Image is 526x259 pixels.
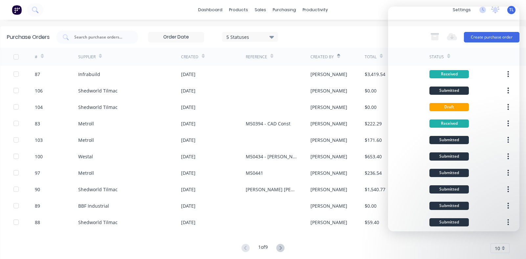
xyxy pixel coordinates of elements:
div: M50434 - [PERSON_NAME] [246,153,297,160]
div: $236.54 [365,169,382,176]
div: 97 [35,169,40,176]
div: [DATE] [181,137,195,143]
div: [DATE] [181,186,195,193]
div: M50394 - CAD Const [246,120,290,127]
div: products [226,5,251,15]
div: [DATE] [181,71,195,78]
div: productivity [299,5,331,15]
div: [PERSON_NAME] [PERSON_NAME] [246,186,297,193]
iframe: Intercom live chat [388,7,519,231]
div: Created [181,54,198,60]
div: settings [449,5,474,15]
div: [DATE] [181,104,195,111]
div: 1 of 9 [258,244,268,253]
div: M50441 [246,169,263,176]
div: 89 [35,202,40,209]
div: Metroll [78,169,94,176]
div: [PERSON_NAME] [310,169,347,176]
div: [DATE] [181,202,195,209]
div: Westal [78,153,93,160]
div: Infrabuild [78,71,100,78]
div: $0.00 [365,202,377,209]
iframe: Intercom live chat [504,237,519,252]
input: Order Date [149,32,204,42]
div: [PERSON_NAME] [310,137,347,143]
div: [PERSON_NAME] [310,71,347,78]
div: [DATE] [181,120,195,127]
div: 103 [35,137,43,143]
div: $222.29 [365,120,382,127]
div: BBF Industrial [78,202,109,209]
div: $0.00 [365,104,377,111]
div: Reference [246,54,267,60]
div: Purchase Orders [7,33,50,41]
div: Shedworld Tilmac [78,186,118,193]
div: 104 [35,104,43,111]
img: Factory [12,5,22,15]
div: Shedworld Tilmac [78,219,118,226]
div: 88 [35,219,40,226]
div: Shedworld Tilmac [78,104,118,111]
div: $653.40 [365,153,382,160]
div: $59.40 [365,219,379,226]
div: [PERSON_NAME] [310,87,347,94]
span: 10 [495,245,500,252]
div: sales [251,5,269,15]
div: 90 [35,186,40,193]
div: Created By [310,54,334,60]
div: 83 [35,120,40,127]
div: [PERSON_NAME] [310,202,347,209]
div: Supplier [78,54,96,60]
div: [DATE] [181,219,195,226]
div: $1,540.77 [365,186,385,193]
div: Metroll [78,137,94,143]
div: 106 [35,87,43,94]
div: [PERSON_NAME] [310,219,347,226]
div: Shedworld Tilmac [78,87,118,94]
div: [PERSON_NAME] [310,186,347,193]
div: 100 [35,153,43,160]
div: purchasing [269,5,299,15]
div: 5 Statuses [226,33,273,40]
div: $171.60 [365,137,382,143]
a: dashboard [195,5,226,15]
div: $0.00 [365,87,377,94]
div: $3,419.54 [365,71,385,78]
div: [PERSON_NAME] [310,104,347,111]
div: [PERSON_NAME] [310,153,347,160]
div: [DATE] [181,153,195,160]
input: Search purchase orders... [74,34,128,40]
div: Metroll [78,120,94,127]
div: [DATE] [181,87,195,94]
div: 87 [35,71,40,78]
div: Total [365,54,377,60]
div: # [35,54,37,60]
div: [DATE] [181,169,195,176]
div: [PERSON_NAME] [310,120,347,127]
